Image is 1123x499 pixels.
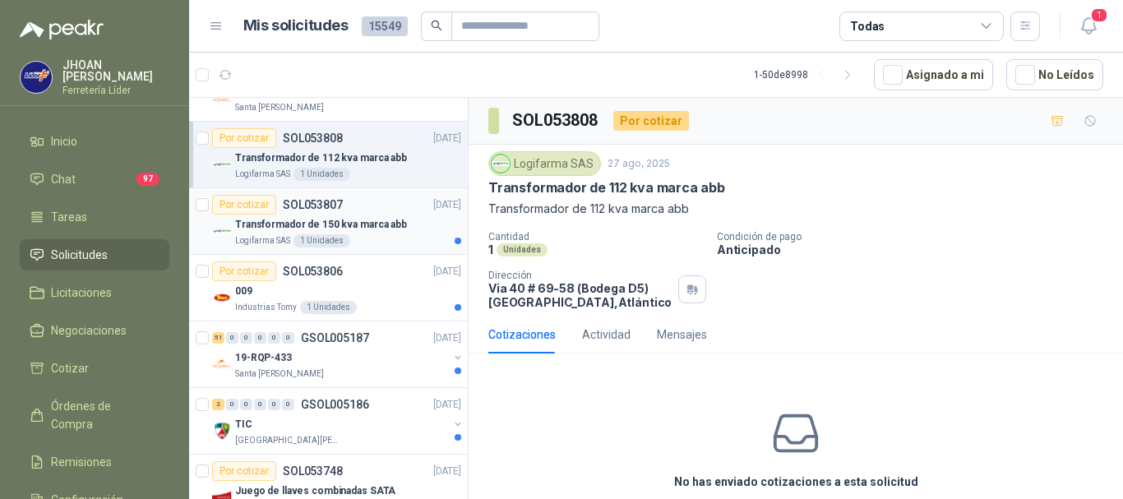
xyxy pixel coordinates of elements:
[613,111,689,131] div: Por cotizar
[51,359,89,377] span: Cotizar
[240,399,252,410] div: 0
[235,350,292,366] p: 19-RQP-433
[62,85,169,95] p: Ferretería Líder
[268,399,280,410] div: 0
[226,332,238,344] div: 0
[433,197,461,213] p: [DATE]
[189,188,468,255] a: Por cotizarSOL053807[DATE] Company LogoTransformador de 150 kva marca abbLogifarma SAS1 Unidades
[21,62,52,93] img: Company Logo
[488,151,601,176] div: Logifarma SAS
[433,464,461,479] p: [DATE]
[254,399,266,410] div: 0
[433,131,461,146] p: [DATE]
[1074,12,1103,41] button: 1
[235,217,407,233] p: Transformador de 150 kva marca abb
[212,399,224,410] div: 2
[235,101,324,114] p: Santa [PERSON_NAME]
[240,332,252,344] div: 0
[268,332,280,344] div: 0
[51,170,76,188] span: Chat
[582,326,631,344] div: Actividad
[212,221,232,241] img: Company Logo
[235,367,324,381] p: Santa [PERSON_NAME]
[1006,59,1103,90] button: No Leídos
[51,132,77,150] span: Inicio
[674,473,918,491] h3: No has enviado cotizaciones a esta solicitud
[283,266,343,277] p: SOL053806
[283,465,343,477] p: SOL053748
[362,16,408,36] span: 15549
[20,126,169,157] a: Inicio
[62,59,169,82] p: JHOAN [PERSON_NAME]
[488,243,493,256] p: 1
[300,301,357,314] div: 1 Unidades
[283,199,343,210] p: SOL053807
[51,321,127,340] span: Negociaciones
[212,155,232,174] img: Company Logo
[1090,7,1108,23] span: 1
[512,108,600,133] h3: SOL053808
[51,284,112,302] span: Licitaciones
[433,397,461,413] p: [DATE]
[20,277,169,308] a: Licitaciones
[235,301,297,314] p: Industrias Tomy
[20,239,169,270] a: Solicitudes
[136,173,159,186] span: 97
[20,315,169,346] a: Negociaciones
[488,326,556,344] div: Cotizaciones
[293,168,350,181] div: 1 Unidades
[488,231,704,243] p: Cantidad
[51,208,87,226] span: Tareas
[754,62,861,88] div: 1 - 50 de 8998
[20,353,169,384] a: Cotizar
[189,255,468,321] a: Por cotizarSOL053806[DATE] Company Logo009Industrias Tomy1 Unidades
[235,434,339,447] p: [GEOGRAPHIC_DATA][PERSON_NAME]
[243,14,349,38] h1: Mis solicitudes
[433,264,461,280] p: [DATE]
[254,332,266,344] div: 0
[20,201,169,233] a: Tareas
[850,17,885,35] div: Todas
[212,461,276,481] div: Por cotizar
[189,122,468,188] a: Por cotizarSOL053808[DATE] Company LogoTransformador de 112 kva marca abbLogifarma SAS1 Unidades
[226,399,238,410] div: 0
[235,234,290,247] p: Logifarma SAS
[235,284,252,299] p: 009
[20,20,104,39] img: Logo peakr
[212,421,232,441] img: Company Logo
[717,231,1116,243] p: Condición de pago
[212,88,232,108] img: Company Logo
[51,397,154,433] span: Órdenes de Compra
[51,246,108,264] span: Solicitudes
[283,132,343,144] p: SOL053808
[608,156,670,172] p: 27 ago, 2025
[20,164,169,195] a: Chat97
[301,332,369,344] p: GSOL005187
[212,395,464,447] a: 2 0 0 0 0 0 GSOL005186[DATE] Company LogoTIC[GEOGRAPHIC_DATA][PERSON_NAME]
[235,168,290,181] p: Logifarma SAS
[301,399,369,410] p: GSOL005186
[235,150,407,166] p: Transformador de 112 kva marca abb
[492,155,510,173] img: Company Logo
[212,288,232,307] img: Company Logo
[488,179,725,196] p: Transformador de 112 kva marca abb
[431,20,442,31] span: search
[212,354,232,374] img: Company Logo
[874,59,993,90] button: Asignado a mi
[212,332,224,344] div: 51
[488,200,1103,218] p: Transformador de 112 kva marca abb
[212,128,276,148] div: Por cotizar
[282,399,294,410] div: 0
[433,330,461,346] p: [DATE]
[20,390,169,440] a: Órdenes de Compra
[212,328,464,381] a: 51 0 0 0 0 0 GSOL005187[DATE] Company Logo19-RQP-433Santa [PERSON_NAME]
[212,195,276,215] div: Por cotizar
[212,261,276,281] div: Por cotizar
[20,446,169,478] a: Remisiones
[293,234,350,247] div: 1 Unidades
[657,326,707,344] div: Mensajes
[497,243,548,256] div: Unidades
[717,243,1116,256] p: Anticipado
[235,483,395,499] p: Juego de llaves combinadas SATA
[488,281,672,309] p: Via 40 # 69-58 (Bodega D5) [GEOGRAPHIC_DATA] , Atlántico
